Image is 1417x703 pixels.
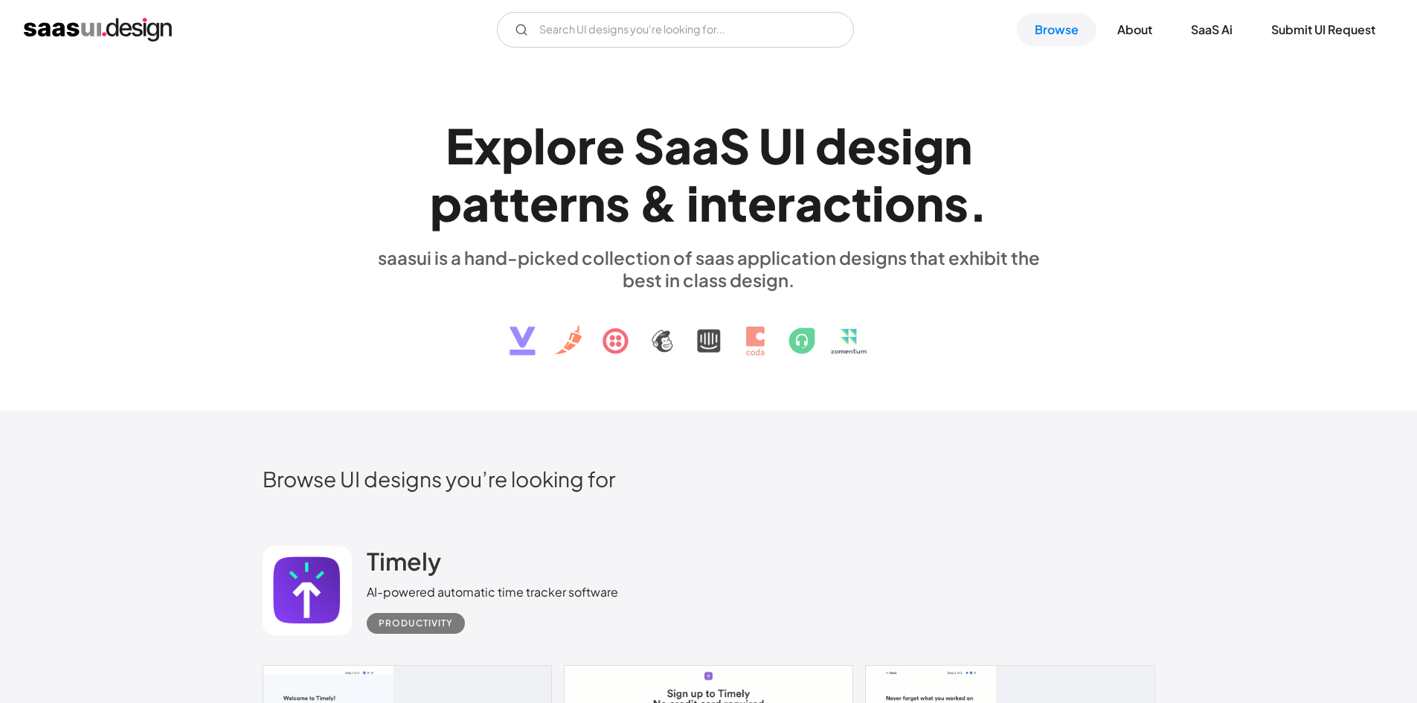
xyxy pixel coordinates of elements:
div: n [916,174,944,231]
h1: Explore SaaS UI design patterns & interactions. [367,117,1051,231]
input: Search UI designs you're looking for... [497,12,854,48]
div: a [795,174,823,231]
img: text, icon, saas logo [483,291,934,368]
div: a [462,174,489,231]
div: e [748,174,777,231]
h2: Timely [367,546,441,576]
a: Browse [1017,13,1096,46]
div: x [474,117,501,174]
a: home [24,18,172,42]
div: c [823,174,852,231]
div: s [944,174,968,231]
div: n [944,117,972,174]
div: i [872,174,884,231]
div: r [577,117,596,174]
div: i [687,174,699,231]
div: o [884,174,916,231]
div: i [901,117,913,174]
div: t [489,174,510,231]
a: SaaS Ai [1173,13,1250,46]
div: t [510,174,530,231]
div: p [430,174,462,231]
a: About [1099,13,1170,46]
a: Submit UI Request [1253,13,1393,46]
div: g [913,117,944,174]
div: s [876,117,901,174]
div: s [605,174,630,231]
div: n [699,174,727,231]
div: d [815,117,847,174]
div: a [664,117,692,174]
div: E [446,117,474,174]
div: e [596,117,625,174]
div: Productivity [379,614,453,632]
div: l [533,117,546,174]
div: r [777,174,795,231]
h2: Browse UI designs you’re looking for [263,466,1155,492]
div: AI-powered automatic time tracker software [367,583,618,601]
div: n [577,174,605,231]
div: p [501,117,533,174]
div: S [634,117,664,174]
div: t [727,174,748,231]
div: o [546,117,577,174]
div: & [639,174,678,231]
div: t [852,174,872,231]
form: Email Form [497,12,854,48]
div: saasui is a hand-picked collection of saas application designs that exhibit the best in class des... [367,246,1051,291]
div: S [719,117,750,174]
div: e [530,174,559,231]
div: I [793,117,806,174]
a: Timely [367,546,441,583]
div: . [968,174,988,231]
div: r [559,174,577,231]
div: a [692,117,719,174]
div: U [759,117,793,174]
div: e [847,117,876,174]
